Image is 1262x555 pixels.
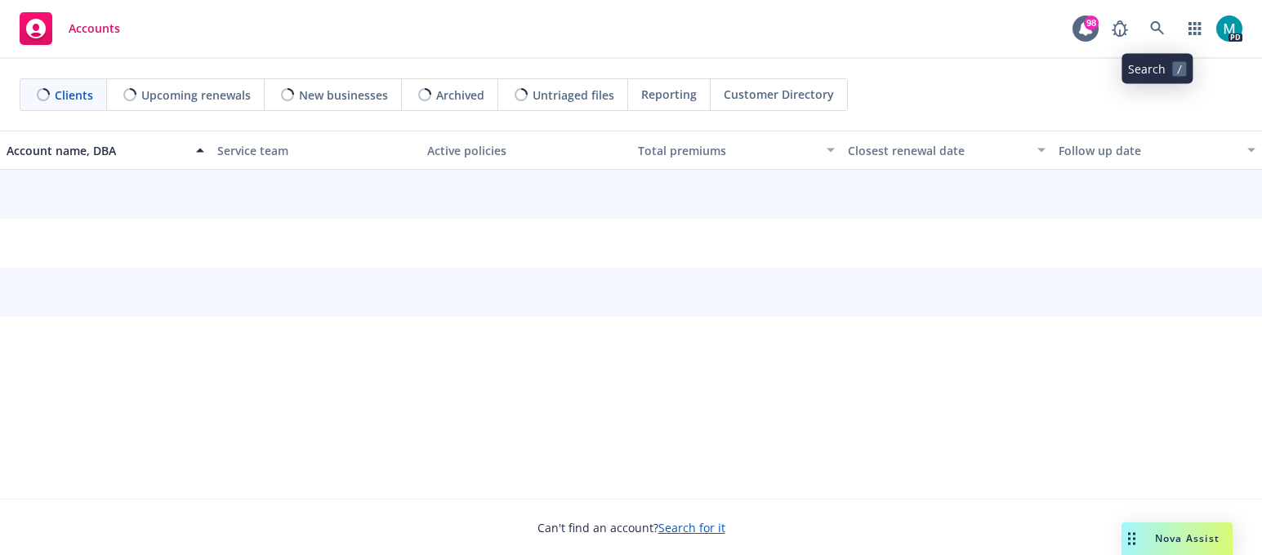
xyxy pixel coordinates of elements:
a: Accounts [13,6,127,51]
div: Drag to move [1122,522,1142,555]
div: Follow up date [1059,142,1238,159]
span: Clients [55,87,93,104]
div: 98 [1084,16,1099,30]
span: Upcoming renewals [141,87,251,104]
img: photo [1216,16,1242,42]
span: Customer Directory [724,86,834,103]
div: Closest renewal date [848,142,1028,159]
a: Switch app [1179,12,1211,45]
div: Account name, DBA [7,142,186,159]
button: Nova Assist [1122,522,1233,555]
button: Closest renewal date [841,131,1052,170]
span: Untriaged files [533,87,614,104]
a: Search for it [658,520,725,535]
button: Service team [211,131,421,170]
span: Accounts [69,22,120,35]
button: Active policies [421,131,631,170]
div: Service team [217,142,415,159]
a: Search [1141,12,1174,45]
span: Archived [436,87,484,104]
div: Total premiums [638,142,818,159]
span: Reporting [641,86,697,103]
div: Active policies [427,142,625,159]
span: Can't find an account? [537,519,725,536]
span: New businesses [299,87,388,104]
button: Total premiums [631,131,842,170]
span: Nova Assist [1155,531,1220,545]
a: Report a Bug [1104,12,1136,45]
